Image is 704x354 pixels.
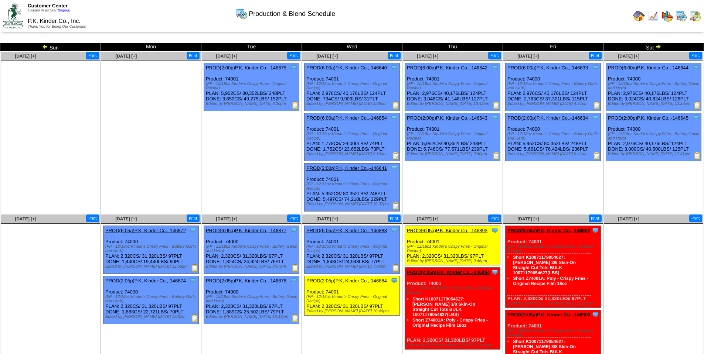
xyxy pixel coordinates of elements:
img: home.gif [633,10,645,22]
img: Tooltip [391,227,398,234]
td: Sat [603,43,704,51]
a: PROD(2:05p)P.K, Kinder Co.,-146884 [306,278,387,283]
a: [DATE] [+] [115,216,137,221]
td: Tue [201,43,302,51]
button: Print [388,214,401,222]
img: Tooltip [290,64,297,71]
img: arrowright.gif [655,44,661,49]
div: Product: 74000 PLAN: 2,976CS / 40,176LBS / 124PLT DONE: 2,763CS / 37,301LBS / 115PLT [506,63,601,111]
span: Customer Center [28,3,68,8]
div: Edited by [PERSON_NAME] [DATE] 5:41pm [507,152,601,156]
button: Print [287,52,300,59]
div: Edited by [PERSON_NAME] [DATE] 10:49pm [306,309,399,313]
a: [DATE] [+] [115,54,137,59]
td: Wed [302,43,402,51]
div: Product: 74000 PLAN: 2,320CS / 31,320LBS / 97PLT DONE: 1,683CS / 22,721LBS / 70PLT [103,276,199,324]
a: [DATE] [+] [417,54,438,59]
div: Edited by [PERSON_NAME] [DATE] 3:06pm [306,102,399,106]
button: Print [689,52,702,59]
div: Edited by [PERSON_NAME] [DATE] 10:13pm [206,315,299,319]
div: (FP - 12/18oz Kinder's Crispy Fries - Original Recipe) [306,244,399,253]
button: Print [287,214,300,222]
span: [DATE] [+] [417,216,438,221]
span: [DATE] [+] [618,54,639,59]
img: Production Report [191,264,198,272]
a: PROD(2:00p)P.K, Kinder Co.,-146641 [306,165,387,171]
img: Production Report [694,152,701,159]
img: Tooltip [491,268,499,276]
div: Edited by [PERSON_NAME] [DATE] 6:20pm [206,102,299,106]
img: Tooltip [391,164,398,172]
img: Tooltip [692,114,700,121]
div: Edited by [PERSON_NAME] [DATE] 10:42pm [407,102,500,106]
button: Print [86,52,99,59]
button: Print [488,52,501,59]
div: Product: 74001 PLAN: 5,952CS / 80,352LBS / 248PLT DONE: 5,497CS / 74,210LBS / 229PLT [305,164,400,212]
a: [DATE] [+] [316,216,338,221]
div: (FP - 12/18oz Kinder's Crispy Fries - Original Recipe) [306,82,399,90]
a: PROD(6:00a)P.K, Kinder Co.,-146642 [407,65,487,71]
button: Print [187,52,200,59]
div: Edited by [PERSON_NAME] [DATE] 9:50pm [407,152,500,156]
div: (FP - 12/18oz Kinder's Crispy Fries - Original Recipe) [507,329,601,337]
td: Sun [0,43,101,51]
span: Production & Blend Schedule [249,10,335,18]
a: PROD(6:05a)P.K, Kinder Co.,-146902 [507,228,590,233]
a: PROD(2:05p)P.K, Kinder Co.,-146894 [407,269,490,275]
div: Product: 74001 PLAN: 2,320CS / 31,320LBS / 97PLT [305,276,400,316]
div: Edited by [PERSON_NAME] [DATE] 8:57pm [206,264,299,269]
img: Production Report [392,152,399,159]
div: Edited by [PERSON_NAME] [DATE] 12:31pm [608,152,701,156]
a: [DATE] [+] [316,54,338,59]
a: PROD(2:00p)P.K, Kinder Co.,-146645 [608,115,688,121]
a: Short K10071179054627: [PERSON_NAME] 3/8 Skin-On Straight Cut Tots BULK 10071179054627(LBS) [513,255,576,275]
img: Tooltip [391,64,398,71]
div: (FP - 12/18oz Kinder's Crispy Fries - Buttery Garlic and Herb) [105,295,198,303]
div: Edited by [PERSON_NAME] [DATE] 7:08pm [306,264,399,269]
img: Production Report [493,152,500,159]
div: Edited by [PERSON_NAME] [DATE] 12:56pm [105,264,198,269]
a: PROD(2:05p)P.K, Kinder Co.,-146874 [105,278,186,283]
a: Short K10071179054627: [PERSON_NAME] 3/8 Skin-On Straight Cut Tots BULK 10071179054627(LBS) [412,296,475,317]
a: [DATE] [+] [517,216,539,221]
a: PROD(6:00a)P.K, Kinder Co.,-146633 [507,65,588,71]
img: Production Report [493,102,500,109]
a: (logout) [58,8,71,13]
span: [DATE] [+] [618,216,639,221]
button: Print [689,214,702,222]
img: Tooltip [190,227,197,234]
button: Print [86,214,99,222]
div: Edited by [PERSON_NAME] [DATE] 10:37pm [306,202,399,206]
img: Tooltip [391,277,398,284]
a: PROD(6:00a)P.K, Kinder Co.,-146644 [608,65,688,71]
div: Edited by [PERSON_NAME] [DATE] 1:03pm [105,315,198,319]
img: Production Report [694,102,701,109]
img: Tooltip [491,227,499,234]
div: (FP - 12/18oz Kinder's Crispy Fries - Original Recipe) [407,82,500,90]
a: PROD(2:05p)P.K, Kinder Co.,-146903 [507,312,590,317]
a: [DATE] [+] [15,54,36,59]
div: (FP - 12/18oz Kinder's Crispy Fries - Buttery Garlic and Herb) [206,295,299,303]
div: Edited by [PERSON_NAME] [DATE] 12:29pm [608,102,701,106]
div: Product: 74001 PLAN: 5,952CS / 80,352LBS / 248PLT DONE: 5,746CS / 77,571LBS / 239PLT [405,113,500,161]
div: (FP - 12/18oz Kinder's Crispy Fries - Buttery Garlic and Herb) [608,82,701,90]
div: Edited by [PERSON_NAME] [DATE] 10:27pm [507,301,601,306]
img: Production Report [593,102,601,109]
td: Mon [101,43,201,51]
img: Tooltip [692,64,700,71]
a: PROD(6:05a)P.K, Kinder Co.,-146893 [407,228,487,233]
button: Print [488,214,501,222]
div: Edited by [PERSON_NAME] [DATE] 9:46pm [407,259,500,263]
img: Tooltip [592,311,599,318]
a: Short Z74001A: Poly - Crispy Fries - Original Recipe Film 18oz [412,317,488,328]
div: Product: 74000 PLAN: 2,320CS / 31,320LBS / 97PLT DONE: 1,889CS / 25,502LBS / 79PLT [204,276,299,324]
span: P.K, Kinder Co., Inc. [28,18,81,24]
a: PROD(2:00p)P.K, Kinder Co.,-146675 [206,65,286,71]
span: Thank You for Being Our Customer! [28,25,86,29]
img: Tooltip [592,227,599,234]
a: [DATE] [+] [216,216,237,221]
